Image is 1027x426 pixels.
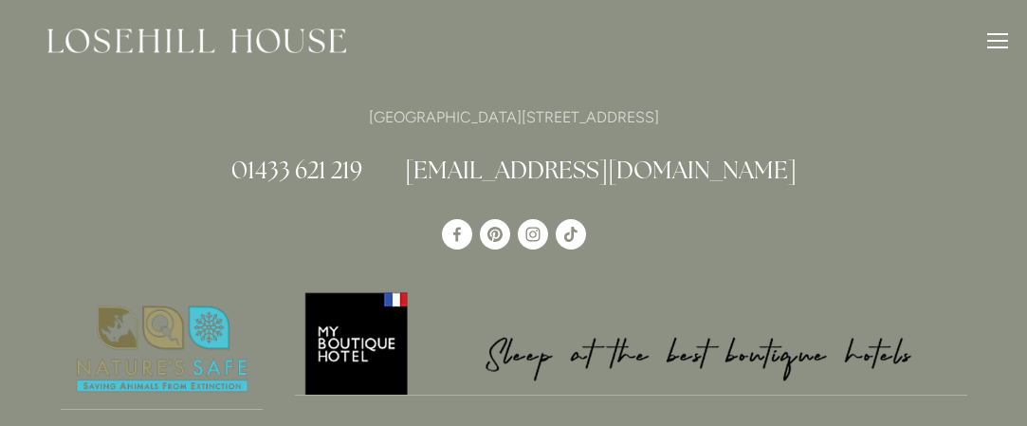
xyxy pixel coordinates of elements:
a: Nature's Safe - Logo [61,289,264,410]
img: Losehill House [47,28,346,53]
a: 01433 621 219 [231,155,362,185]
a: Pinterest [480,219,510,250]
img: My Boutique Hotel - Logo [295,289,967,395]
a: [EMAIL_ADDRESS][DOMAIN_NAME] [405,155,797,185]
a: TikTok [556,219,586,250]
a: Instagram [518,219,548,250]
img: Nature's Safe - Logo [61,289,264,409]
a: Losehill House Hotel & Spa [442,219,472,250]
p: [GEOGRAPHIC_DATA][STREET_ADDRESS] [61,104,967,130]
